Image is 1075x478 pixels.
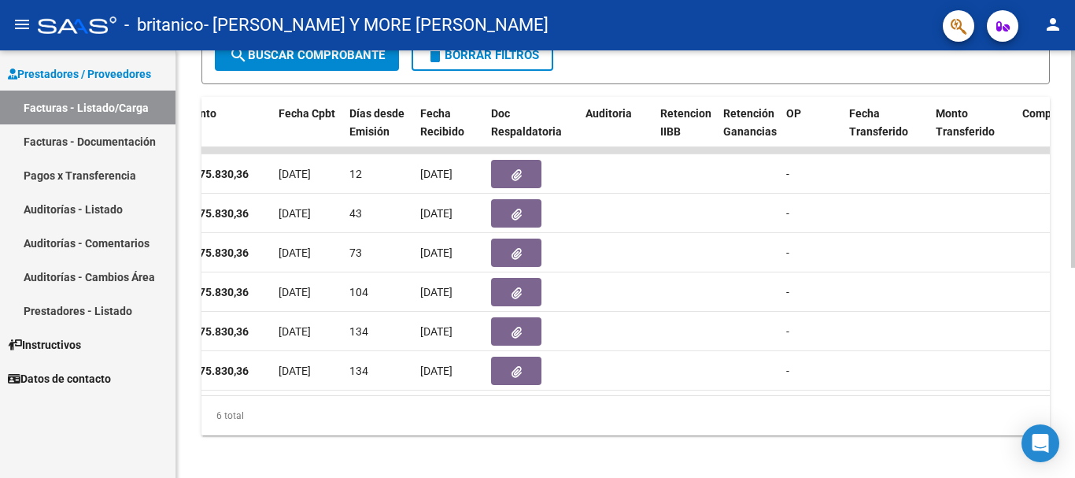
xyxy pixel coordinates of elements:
[349,107,405,138] span: Días desde Emisión
[786,107,801,120] span: OP
[349,246,362,259] span: 73
[343,97,414,166] datatable-header-cell: Días desde Emisión
[229,48,385,62] span: Buscar Comprobante
[929,97,1016,166] datatable-header-cell: Monto Transferido
[279,286,311,298] span: [DATE]
[349,286,368,298] span: 104
[184,207,249,220] strong: $ 475.830,36
[420,168,453,180] span: [DATE]
[579,97,654,166] datatable-header-cell: Auditoria
[184,246,249,259] strong: $ 475.830,36
[279,325,311,338] span: [DATE]
[279,107,335,120] span: Fecha Cpbt
[780,97,843,166] datatable-header-cell: OP
[1044,15,1062,34] mat-icon: person
[717,97,780,166] datatable-header-cell: Retención Ganancias
[786,325,789,338] span: -
[204,8,549,43] span: - [PERSON_NAME] Y MORE [PERSON_NAME]
[229,46,248,65] mat-icon: search
[184,365,249,377] strong: $ 475.830,36
[414,97,485,166] datatable-header-cell: Fecha Recibido
[426,48,539,62] span: Borrar Filtros
[349,207,362,220] span: 43
[13,15,31,34] mat-icon: menu
[201,396,1050,435] div: 6 total
[279,168,311,180] span: [DATE]
[426,46,445,65] mat-icon: delete
[586,107,632,120] span: Auditoria
[184,286,249,298] strong: $ 475.830,36
[786,207,789,220] span: -
[349,325,368,338] span: 134
[215,39,399,71] button: Buscar Comprobante
[849,107,908,138] span: Fecha Transferido
[786,286,789,298] span: -
[420,365,453,377] span: [DATE]
[786,246,789,259] span: -
[349,365,368,377] span: 134
[349,168,362,180] span: 12
[8,336,81,354] span: Instructivos
[8,65,151,83] span: Prestadores / Proveedores
[660,107,711,138] span: Retencion IIBB
[936,107,995,138] span: Monto Transferido
[279,365,311,377] span: [DATE]
[8,370,111,387] span: Datos de contacto
[279,207,311,220] span: [DATE]
[124,8,204,43] span: - britanico
[654,97,717,166] datatable-header-cell: Retencion IIBB
[420,246,453,259] span: [DATE]
[723,107,777,138] span: Retención Ganancias
[184,325,249,338] strong: $ 475.830,36
[786,365,789,377] span: -
[1021,424,1059,462] div: Open Intercom Messenger
[178,97,272,166] datatable-header-cell: Monto
[843,97,929,166] datatable-header-cell: Fecha Transferido
[184,168,249,180] strong: $ 475.830,36
[420,325,453,338] span: [DATE]
[485,97,579,166] datatable-header-cell: Doc Respaldatoria
[272,97,343,166] datatable-header-cell: Fecha Cpbt
[420,107,464,138] span: Fecha Recibido
[412,39,553,71] button: Borrar Filtros
[420,286,453,298] span: [DATE]
[491,107,562,138] span: Doc Respaldatoria
[420,207,453,220] span: [DATE]
[279,246,311,259] span: [DATE]
[786,168,789,180] span: -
